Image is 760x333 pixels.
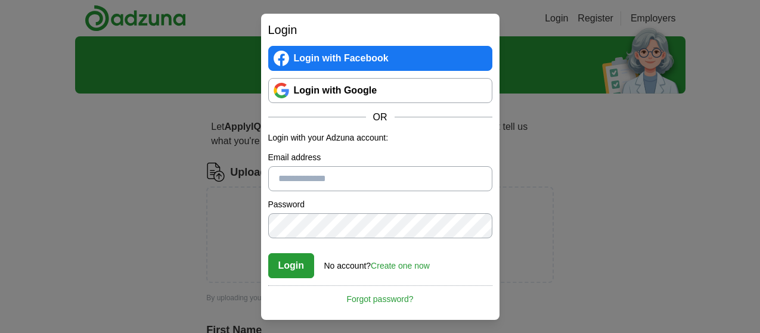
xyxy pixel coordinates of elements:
label: Password [268,198,492,211]
a: Forgot password? [268,285,492,306]
h2: Login [268,21,492,39]
p: Login with your Adzuna account: [268,132,492,144]
div: No account? [324,253,430,272]
label: Email address [268,151,492,164]
button: Login [268,253,315,278]
a: Login with Facebook [268,46,492,71]
span: OR [366,110,395,125]
a: Login with Google [268,78,492,103]
a: Create one now [371,261,430,270]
